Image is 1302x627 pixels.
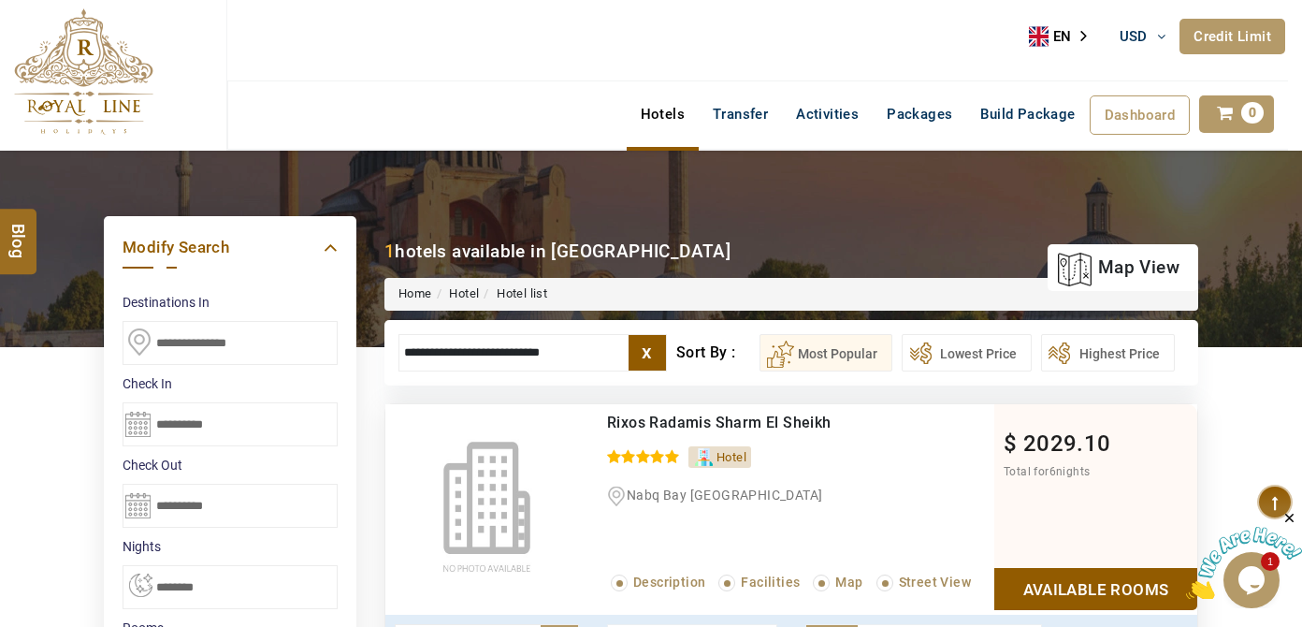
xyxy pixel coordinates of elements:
[384,239,731,264] div: hotels available in [GEOGRAPHIC_DATA]
[835,575,862,590] span: Map
[627,488,822,503] span: Nabq Bay [GEOGRAPHIC_DATA]
[1186,510,1302,599] iframe: chat widget
[123,537,338,556] label: nights
[873,95,966,133] a: Packages
[902,334,1032,372] button: Lowest Price
[1004,430,1017,457] span: $
[1029,22,1100,51] a: EN
[1004,465,1090,478] span: Total for nights
[479,285,547,303] li: Hotel list
[759,334,892,372] button: Most Popular
[741,575,800,590] span: Facilities
[899,575,971,590] span: Street View
[123,293,338,312] label: Destinations In
[994,568,1197,610] a: Show Rooms
[1023,430,1111,457] span: 2029.10
[782,95,873,133] a: Activities
[1057,247,1179,288] a: map view
[699,95,782,133] a: Transfer
[1105,107,1176,124] span: Dashboard
[607,414,917,432] div: Rixos Radamis Sharm El Sheikh
[7,224,31,240] span: Blog
[1049,465,1056,478] span: 6
[1029,22,1100,51] div: Language
[14,8,153,135] img: The Royal Line Holidays
[627,95,699,133] a: Hotels
[1241,102,1264,124] span: 0
[384,241,395,262] b: 1
[607,414,832,431] a: Rixos Radamis Sharm El Sheikh
[633,575,705,590] span: Description
[1041,334,1175,372] button: Highest Price
[966,95,1089,133] a: Build Package
[1179,19,1285,54] a: Credit Limit
[716,450,746,464] span: Hotel
[385,404,588,610] img: noimage.jpg
[123,235,338,260] a: Modify Search
[1199,95,1274,133] a: 0
[123,456,338,474] label: Check Out
[1120,28,1148,45] span: USD
[629,335,666,371] label: x
[123,374,338,393] label: Check In
[449,286,479,300] a: Hotel
[676,334,759,372] div: Sort By :
[1029,22,1100,51] aside: Language selected: English
[398,286,432,300] a: Home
